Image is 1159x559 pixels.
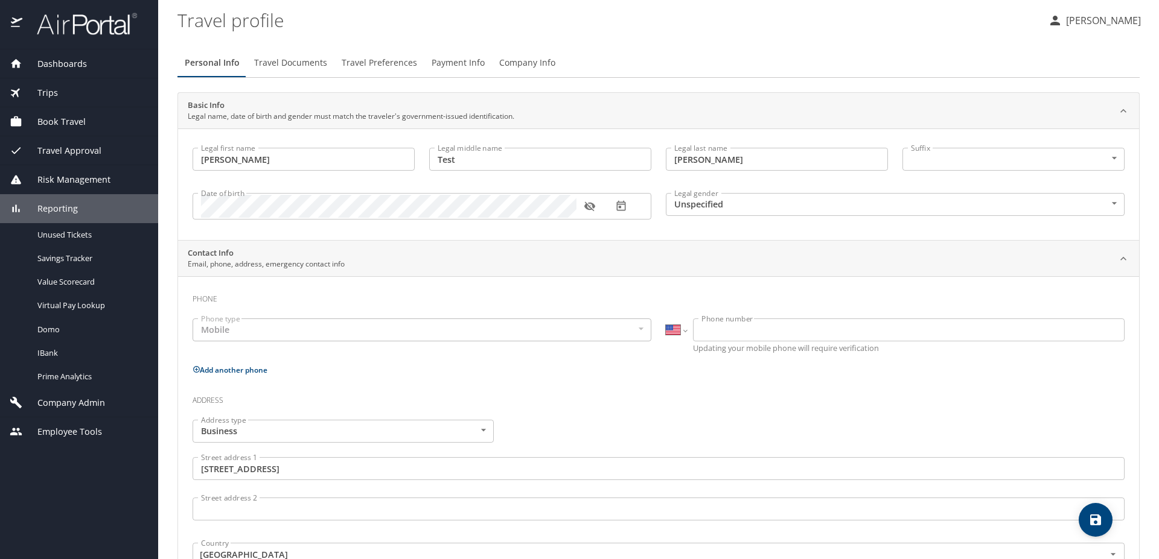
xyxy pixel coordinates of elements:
[22,425,102,438] span: Employee Tools
[188,247,345,259] h2: Contact Info
[188,259,345,270] p: Email, phone, address, emergency contact info
[193,387,1125,408] h3: Address
[188,111,514,122] p: Legal name, date of birth and gender must match the traveler's government-issued identification.
[22,115,86,128] span: Book Travel
[254,55,327,71] span: Travel Documents
[37,324,144,335] span: Domo
[178,241,1139,277] div: Contact InfoEmail, phone, address, emergency contact info
[185,55,240,71] span: Personal Info
[22,144,101,157] span: Travel Approval
[188,99,514,112] h2: Basic Info
[193,365,267,375] button: Add another phone
[11,12,24,36] img: icon-airportal.png
[22,86,58,99] span: Trips
[178,93,1139,129] div: Basic InfoLegal name, date of birth and gender must match the traveler's government-issued identi...
[193,420,494,443] div: Business
[24,12,137,36] img: airportal-logo.png
[37,371,144,382] span: Prime Analytics
[22,57,87,71] span: Dashboards
[193,286,1125,306] h3: Phone
[37,276,144,288] span: Value Scorecard
[666,193,1125,216] div: Unspecified
[1079,503,1113,537] button: save
[37,253,144,264] span: Savings Tracker
[902,148,1125,171] div: ​
[177,1,1038,39] h1: Travel profile
[499,55,555,71] span: Company Info
[22,396,105,409] span: Company Admin
[193,318,651,341] div: Mobile
[37,229,144,241] span: Unused Tickets
[22,202,78,215] span: Reporting
[37,300,144,311] span: Virtual Pay Lookup
[342,55,417,71] span: Travel Preferences
[177,48,1140,77] div: Profile
[178,128,1139,240] div: Basic InfoLegal name, date of birth and gender must match the traveler's government-issued identi...
[37,347,144,359] span: IBank
[693,344,1125,352] p: Updating your mobile phone will require verification
[1043,10,1146,31] button: [PERSON_NAME]
[22,173,110,186] span: Risk Management
[1062,13,1141,28] p: [PERSON_NAME]
[432,55,485,71] span: Payment Info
